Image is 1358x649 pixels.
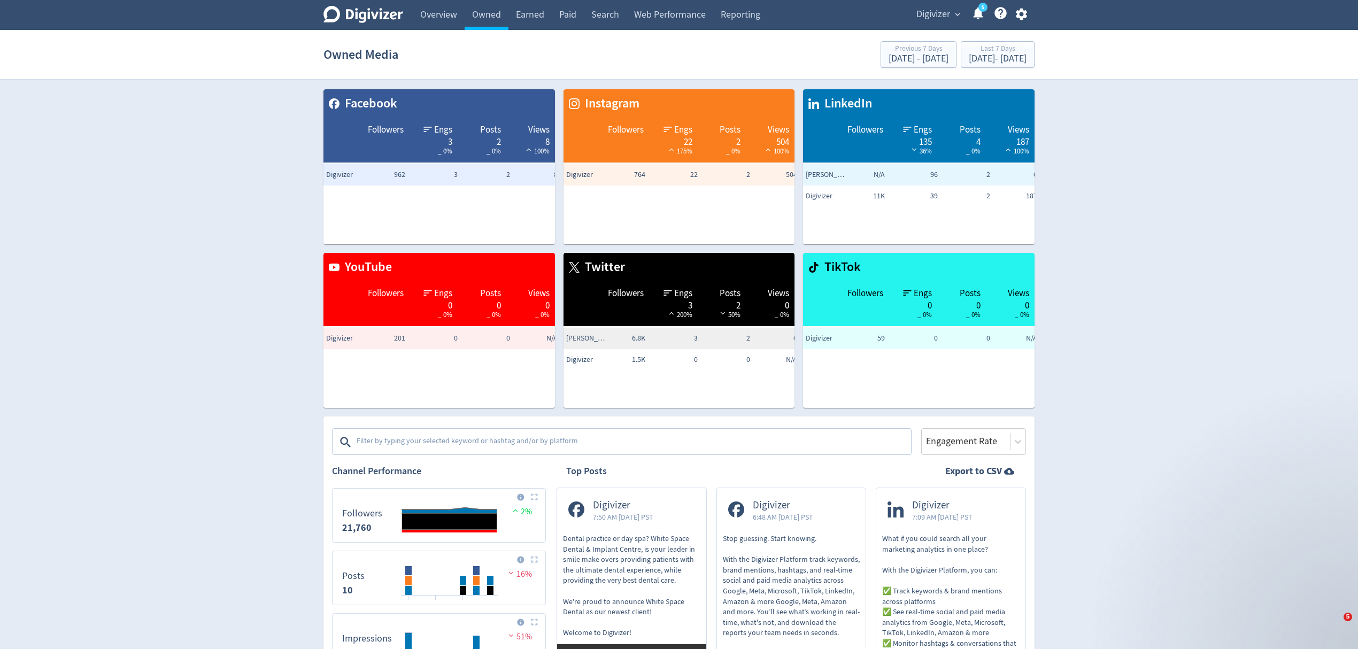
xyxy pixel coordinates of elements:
[506,631,516,639] img: negative-performance.svg
[940,186,993,207] td: 2
[434,123,452,136] span: Engs
[991,136,1029,144] div: 187
[457,599,469,607] text: 22/09
[753,512,813,522] span: 6:48 AM [DATE] PST
[993,186,1045,207] td: 187
[993,328,1045,349] td: N/A
[535,310,550,319] span: _ 0%
[889,54,948,64] div: [DATE] - [DATE]
[564,253,795,408] table: customized table
[1003,146,1029,156] span: 100%
[914,287,932,300] span: Engs
[460,328,513,349] td: 0
[523,146,550,156] span: 100%
[751,136,789,144] div: 504
[775,310,789,319] span: _ 0%
[528,287,550,300] span: Views
[438,310,452,319] span: _ 0%
[700,349,753,370] td: 0
[703,136,741,144] div: 2
[596,349,648,370] td: 1.5K
[666,310,692,319] span: 200%
[438,146,452,156] span: _ 0%
[368,123,404,136] span: Followers
[1344,613,1352,621] span: 5
[487,146,501,156] span: _ 0%
[726,146,740,156] span: _ 0%
[337,555,541,600] svg: Posts 10
[835,328,888,349] td: 59
[332,465,546,478] h2: Channel Performance
[356,328,408,349] td: 201
[342,570,365,582] dt: Posts
[969,54,1027,64] div: [DATE] - [DATE]
[753,349,805,370] td: N/A
[768,287,789,300] span: Views
[674,123,692,136] span: Engs
[356,164,408,186] td: 962
[523,145,534,153] img: positive-performance-white.svg
[484,599,497,607] text: 24/09
[978,3,987,12] a: 5
[596,164,648,186] td: 764
[414,299,452,308] div: 0
[480,287,501,300] span: Posts
[916,6,950,23] span: Digivizer
[339,258,392,276] span: YouTube
[753,499,813,512] span: Digivizer
[894,136,932,144] div: 135
[510,506,521,514] img: positive-performance.svg
[961,41,1035,68] button: Last 7 Days[DATE]- [DATE]
[566,169,609,180] span: Digivizer
[913,6,963,23] button: Digivizer
[564,89,795,244] table: customized table
[408,164,460,186] td: 3
[368,287,404,300] span: Followers
[414,136,452,144] div: 3
[531,619,538,625] img: Placeholder
[1322,613,1347,638] iframe: Intercom live chat
[753,164,805,186] td: 504
[342,632,392,645] dt: Impressions
[763,145,774,153] img: positive-performance-white.svg
[666,309,677,317] img: positive-performance-white.svg
[580,95,639,113] span: Instagram
[337,493,541,538] svg: Followers 21,760
[803,89,1035,244] table: customized table
[512,299,550,308] div: 0
[480,123,501,136] span: Posts
[326,333,369,344] span: Digivizer
[917,310,932,319] span: _ 0%
[648,328,700,349] td: 3
[888,186,940,207] td: 39
[654,299,692,308] div: 3
[835,164,888,186] td: N/A
[914,123,932,136] span: Engs
[881,41,956,68] button: Previous 7 Days[DATE] - [DATE]
[717,310,740,319] span: 50%
[429,599,442,607] text: 20/09
[806,191,848,202] span: Digivizer
[835,186,888,207] td: 11K
[943,136,981,144] div: 4
[940,328,993,349] td: 0
[323,89,555,244] table: customized table
[608,287,644,300] span: Followers
[806,169,848,180] span: Emma Lo Russo
[506,569,532,580] span: 16%
[847,287,883,300] span: Followers
[953,10,962,19] span: expand_more
[528,123,550,136] span: Views
[566,354,609,365] span: Digivizer
[342,521,372,534] strong: 21,760
[323,253,555,408] table: customized table
[894,299,932,308] div: 0
[960,123,981,136] span: Posts
[463,299,501,308] div: 0
[969,45,1027,54] div: Last 7 Days
[847,123,883,136] span: Followers
[993,164,1045,186] td: 0
[819,258,861,276] span: TikTok
[608,123,644,136] span: Followers
[563,534,700,638] p: Dental practice or day spa? White Space Dental & Implant Centre, is your leader in smile make ove...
